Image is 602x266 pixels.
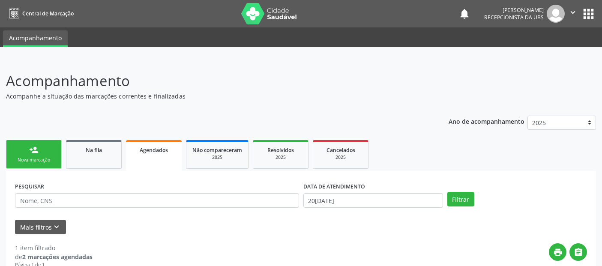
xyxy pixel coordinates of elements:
span: Central de Marcação [22,10,74,17]
div: [PERSON_NAME] [484,6,544,14]
button: print [549,243,566,261]
p: Acompanhamento [6,70,419,92]
span: Cancelados [326,146,355,154]
div: 1 item filtrado [15,243,93,252]
button:  [565,5,581,23]
button:  [569,243,587,261]
button: apps [581,6,596,21]
span: Agendados [140,146,168,154]
a: Central de Marcação [6,6,74,21]
label: DATA DE ATENDIMENTO [303,180,365,193]
span: Resolvidos [267,146,294,154]
input: Selecione um intervalo [303,193,443,208]
div: 2025 [259,154,302,161]
span: Não compareceram [192,146,242,154]
i:  [574,248,583,257]
input: Nome, CNS [15,193,299,208]
button: Mais filtroskeyboard_arrow_down [15,220,66,235]
div: 2025 [192,154,242,161]
p: Acompanhe a situação das marcações correntes e finalizadas [6,92,419,101]
button: notifications [458,8,470,20]
i:  [568,8,578,17]
img: img [547,5,565,23]
button: Filtrar [447,192,474,206]
i: keyboard_arrow_down [52,222,61,232]
strong: 2 marcações agendadas [22,253,93,261]
div: person_add [29,145,39,155]
label: PESQUISAR [15,180,44,193]
div: 2025 [319,154,362,161]
span: Recepcionista da UBS [484,14,544,21]
span: Na fila [86,146,102,154]
div: Nova marcação [12,157,55,163]
i: print [553,248,563,257]
div: de [15,252,93,261]
p: Ano de acompanhamento [449,116,524,126]
a: Acompanhamento [3,30,68,47]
